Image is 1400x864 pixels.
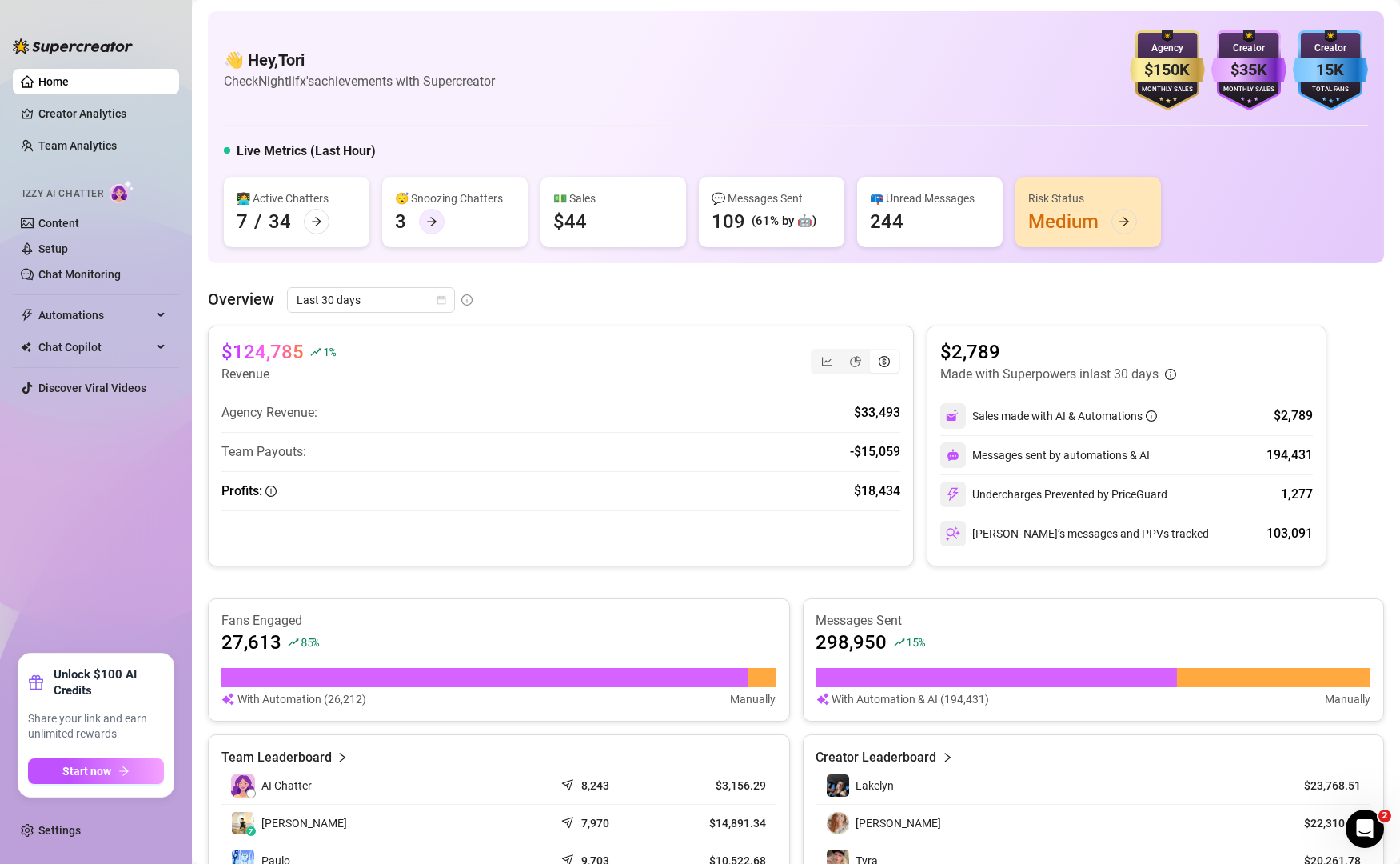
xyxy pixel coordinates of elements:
[301,634,319,650] span: 85 %
[870,209,903,234] div: 244
[28,758,164,784] button: Start nowarrow-right
[1293,30,1368,110] img: blue-badge-DgoSNQY1.svg
[816,612,1371,630] article: Messages Sent
[1119,216,1130,227] span: arrow-right
[946,526,960,541] img: svg%3e
[38,75,69,88] a: Home
[854,482,900,501] article: $18,434
[1293,85,1368,95] div: Total Fans
[221,339,304,365] article: $124,785
[553,209,587,234] div: $44
[38,824,81,837] a: Settings
[940,442,1150,468] div: Messages sent by automations & AI
[1266,524,1313,543] div: 103,091
[940,482,1167,507] div: Undercharges Prevented by PriceGuard
[21,342,31,353] img: Chat Copilot
[232,812,254,834] img: Adam Bautista
[972,407,1157,425] div: Sales made with AI & Automations
[816,690,829,708] img: svg%3e
[856,817,942,830] span: [PERSON_NAME]
[38,139,117,152] a: Team Analytics
[940,521,1209,546] div: [PERSON_NAME]’s messages and PPVs tracked
[221,442,306,462] article: Team Payouts:
[1325,690,1370,708] article: Manually
[38,334,152,360] span: Chat Copilot
[38,217,79,230] a: Content
[1346,810,1384,848] iframe: Intercom live chat
[1130,58,1205,82] div: $150K
[816,748,937,767] article: Creator Leaderboard
[879,356,890,367] span: dollar-circle
[38,268,121,281] a: Chat Monitoring
[856,779,895,792] span: Lakelyn
[870,190,990,207] div: 📪 Unread Messages
[437,295,446,305] span: calendar
[675,778,767,794] article: $3,156.29
[940,339,1176,365] article: $2,789
[323,344,335,359] span: 1 %
[38,382,146,394] a: Discover Viral Videos
[337,748,348,767] span: right
[581,815,609,831] article: 7,970
[1293,41,1368,56] div: Creator
[1288,815,1361,831] article: $22,310.26
[54,666,164,698] strong: Unlock $100 AI Credits
[1293,58,1368,82] div: 15K
[1130,30,1205,110] img: gold-badge-CigiZidd.svg
[1165,369,1176,380] span: info-circle
[1211,30,1286,110] img: purple-badge-B9DA21FR.svg
[940,365,1159,384] article: Made with Superpowers in last 30 days
[1211,41,1286,56] div: Creator
[816,630,887,655] article: 298,950
[288,637,299,648] span: rise
[907,634,925,650] span: 15 %
[1211,58,1286,82] div: $35K
[946,487,960,502] img: svg%3e
[1266,446,1313,465] div: 194,431
[850,442,900,462] article: - $15,059
[731,690,776,708] article: Manually
[811,349,900,374] div: segmented control
[261,814,347,832] span: [PERSON_NAME]
[310,346,321,358] span: rise
[821,356,832,367] span: line-chart
[118,766,130,777] span: arrow-right
[13,38,133,54] img: logo-BBDzfeDw.svg
[581,778,609,794] article: 8,243
[1281,485,1313,504] div: 1,277
[221,365,335,384] article: Revenue
[224,71,495,91] article: Check Nightlifx's achievements with Supercreator
[237,190,357,207] div: 👩‍💻 Active Chatters
[246,826,256,836] div: z
[221,630,281,655] article: 27,613
[38,242,68,255] a: Setup
[712,190,832,207] div: 💬 Messages Sent
[561,775,577,791] span: send
[1130,41,1205,56] div: Agency
[675,815,767,831] article: $14,891.34
[894,637,905,648] span: rise
[231,774,255,798] img: izzy-ai-chatter-avatar-DDCN_rTZ.svg
[269,209,291,234] div: 34
[28,674,44,690] span: gift
[553,190,673,207] div: 💵 Sales
[426,216,437,227] span: arrow-right
[827,812,849,834] img: Amy Pond
[63,765,112,778] span: Start now
[110,180,134,203] img: AI Chatter
[1146,410,1157,422] span: info-circle
[832,690,990,708] article: With Automation & AI (194,431)
[1211,85,1286,95] div: Monthly Sales
[38,101,166,126] a: Creator Analytics
[261,777,312,794] span: AI Chatter
[946,409,960,423] img: svg%3e
[752,212,816,231] div: (61% by 🤖)
[850,356,861,367] span: pie-chart
[1378,810,1391,822] span: 2
[395,190,515,207] div: 😴 Snoozing Chatters
[221,612,776,630] article: Fans Engaged
[221,748,332,767] article: Team Leaderboard
[1274,406,1313,426] div: $2,789
[208,287,274,311] article: Overview
[712,209,745,234] div: 109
